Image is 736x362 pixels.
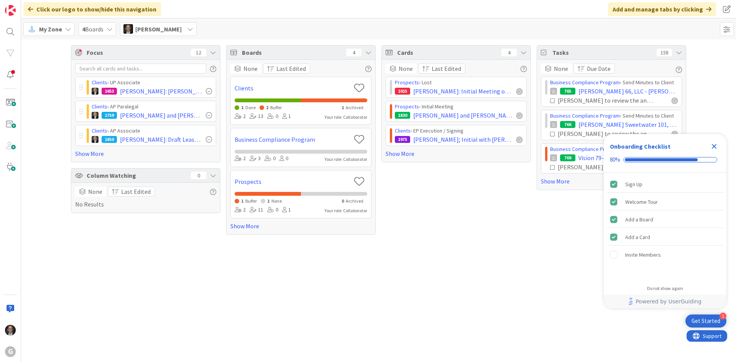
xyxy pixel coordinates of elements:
[102,112,117,119] div: 1759
[610,156,620,163] div: 80%
[720,313,726,319] div: 1
[75,187,216,209] div: No Results
[432,64,461,73] span: Last Edited
[325,114,367,121] div: Your role: Collaborator
[120,135,203,144] span: [PERSON_NAME]: Draft Leases [PERSON_NAME]
[578,120,678,129] span: [PERSON_NAME] Sweetwater 101, LLC - [PERSON_NAME]
[102,88,117,95] div: 1653
[625,180,642,189] div: Sign Up
[558,162,655,172] div: [PERSON_NAME] to review the annual minutes
[607,211,723,228] div: Add a Board is complete.
[87,171,187,180] span: Column Watching
[541,177,682,186] a: Show More
[413,135,513,144] span: [PERSON_NAME]; Initial with [PERSON_NAME] on 6/10; Design Meeting 6/10; Draft Review: 6/23; Signi...
[625,233,650,242] div: Add a Card
[399,64,413,73] span: None
[554,64,568,73] span: None
[708,140,720,152] div: Close Checklist
[191,172,206,179] div: 0
[263,64,310,74] button: Last Edited
[418,64,465,74] button: Last Edited
[325,156,367,163] div: Your role: Collaborator
[282,112,291,121] div: 1
[395,103,522,111] div: › Initial Meeting
[235,112,246,121] div: 2
[550,146,620,152] a: Business Compliance Program
[647,285,683,292] div: Do not show again
[264,154,276,163] div: 0
[191,49,206,56] div: 12
[342,105,344,110] span: 1
[657,49,672,56] div: 158
[123,24,133,34] img: JT
[607,229,723,246] div: Add a Card is complete.
[82,25,103,34] span: Boards
[625,197,658,206] div: Welcome Tour
[5,5,16,16] img: Visit kanbanzone.com
[282,206,291,214] div: 1
[267,198,269,204] span: 1
[16,1,35,10] span: Support
[558,129,655,138] div: [PERSON_NAME] to review the annual minutes
[560,154,575,161] div: 769
[413,111,513,120] span: [PERSON_NAME] and [PERSON_NAME]: Initial Meeting on 5/9 with [PERSON_NAME]
[250,112,263,121] div: 13
[235,154,246,163] div: 2
[578,153,678,162] span: Vision 79-96 LLC - [GEOGRAPHIC_DATA][PERSON_NAME] and [PERSON_NAME]
[235,84,351,93] a: Clients
[82,25,85,33] b: 4
[271,198,282,204] span: None
[346,198,363,204] span: Archived
[625,250,661,259] div: Invite Members
[604,134,726,308] div: Checklist Container
[501,49,517,56] div: 4
[92,112,99,119] img: BG
[75,149,216,158] a: Show More
[241,105,243,110] span: 1
[230,221,371,231] a: Show More
[250,206,263,214] div: 11
[135,25,182,34] span: [PERSON_NAME]
[235,135,351,144] a: Business Compliance Program
[279,154,288,163] div: 0
[395,127,411,134] a: Clients
[92,103,212,111] div: › AP Paralegal
[276,64,306,73] span: Last Edited
[242,48,342,57] span: Boards
[92,103,107,110] a: Clients
[342,198,344,204] span: 0
[397,48,498,57] span: Cards
[607,246,723,263] div: Invite Members is incomplete.
[120,111,203,120] span: [PERSON_NAME] and [PERSON_NAME]: Initial Meeting on 3/3 w/ [PERSON_NAME]: Teams w/ [PERSON_NAME] ...
[395,88,410,95] div: 1015
[604,295,726,308] div: Footer
[235,177,351,186] a: Prospects
[625,215,653,224] div: Add a Board
[604,173,726,280] div: Checklist items
[395,79,522,87] div: › Lost
[685,314,726,328] div: Open Get Started checklist, remaining modules: 1
[92,79,107,86] a: Clients
[607,193,723,210] div: Welcome Tour is complete.
[560,88,575,95] div: 765
[573,64,615,74] button: Due Date
[245,105,256,110] span: Done
[75,64,206,74] input: Search all cards and tasks...
[636,297,701,306] span: Powered by UserGuiding
[395,112,410,119] div: 1830
[245,198,257,204] span: Buffer
[92,127,212,135] div: › AP Associate
[87,48,185,57] span: Focus
[92,88,99,95] img: BG
[5,325,16,336] img: JT
[395,136,410,143] div: 1975
[241,198,243,204] span: 1
[578,87,678,96] span: [PERSON_NAME] 66, LLC - [PERSON_NAME]
[108,187,155,197] button: Last Edited
[552,48,653,57] span: Tasks
[550,112,678,120] div: › Send Minutes to Client
[610,156,720,163] div: Checklist progress: 80%
[610,142,670,151] div: Onboarding Checklist
[395,127,522,135] div: › EP Execution / Signing
[270,105,282,110] span: Buffer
